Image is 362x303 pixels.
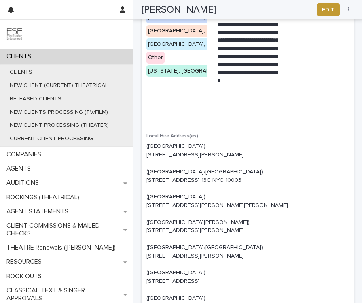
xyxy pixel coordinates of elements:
p: NEW CLIENTS PROCESSING (TV/FILM) [3,109,114,116]
div: [US_STATE], [GEOGRAPHIC_DATA] [146,65,239,77]
span: Local Hire Address(es) [146,134,198,139]
p: BOOKINGS (THEATRICAL) [3,194,86,201]
p: NEW CLIENT PROCESSING (THEATER) [3,122,115,129]
button: EDIT [317,3,340,16]
h2: [PERSON_NAME] [142,4,216,16]
div: Other [146,52,165,64]
p: CLIENTS [3,53,38,60]
p: RELEASED CLIENTS [3,96,68,102]
p: AUDITIONS [3,179,45,187]
p: RESOURCES [3,258,48,266]
p: THEATRE Renewals ([PERSON_NAME]) [3,244,122,252]
p: CLASSICAL TEXT & SINGER APPROVALS [3,287,123,302]
p: AGENTS [3,165,37,173]
span: EDIT [322,6,334,14]
div: [GEOGRAPHIC_DATA], [GEOGRAPHIC_DATA] [146,38,264,50]
p: CURRENT CLIENT PROCESSING [3,135,99,142]
p: BOOK OUTS [3,273,48,280]
p: AGENT STATEMENTS [3,208,75,216]
img: 9JgRvJ3ETPGCJDhvPVA5 [6,26,23,43]
p: CLIENTS [3,69,39,76]
p: CLIENT COMMISSIONS & MAILED CHECKS [3,222,123,237]
p: COMPANIES [3,151,48,158]
p: NEW CLIENT (CURRENT) THEATRICAL [3,82,114,89]
div: [GEOGRAPHIC_DATA], [GEOGRAPHIC_DATA] [146,25,264,37]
